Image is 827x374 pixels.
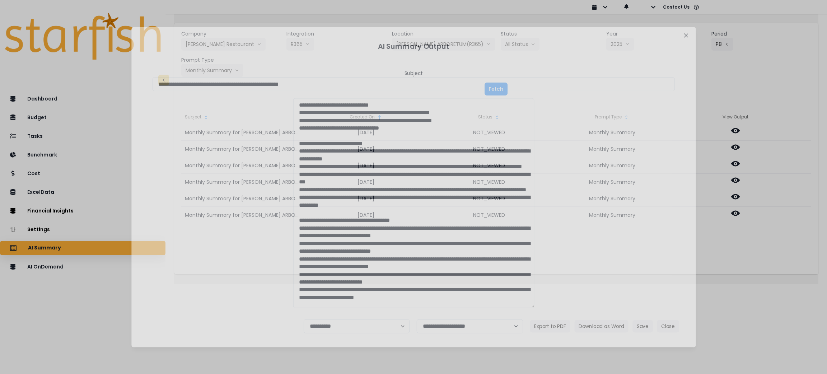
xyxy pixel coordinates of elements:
button: Save [632,320,653,332]
header: AI Summary Output [140,35,687,57]
button: Export to PDF [530,320,570,332]
button: Download as Word [574,320,628,332]
header: Subject [404,70,423,77]
button: Close [657,320,679,332]
button: Close [680,30,691,41]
